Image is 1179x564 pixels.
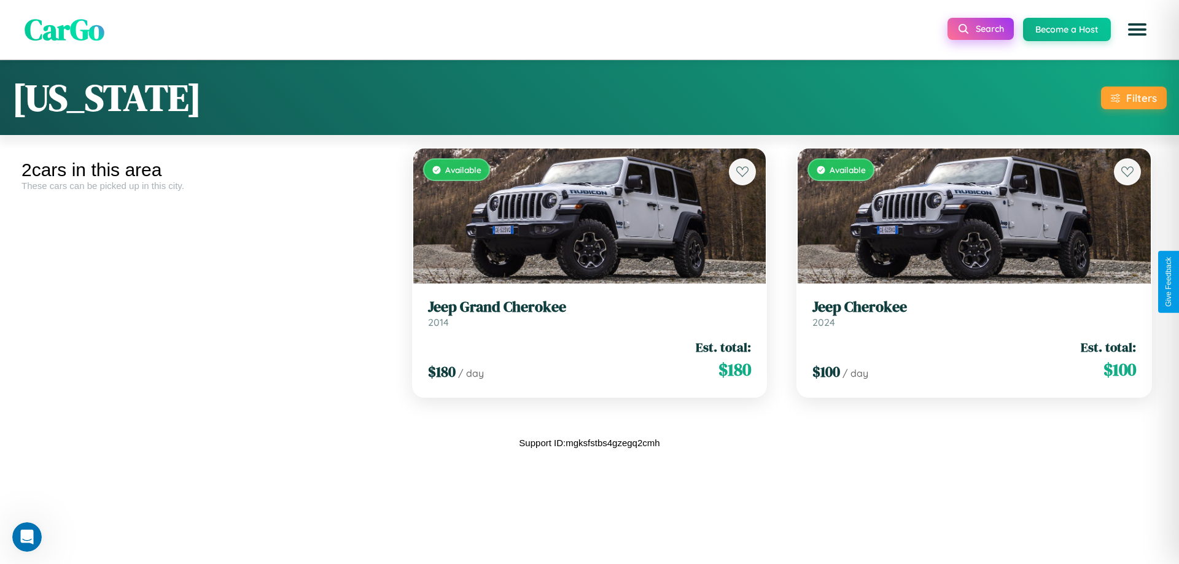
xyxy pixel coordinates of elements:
[519,435,660,451] p: Support ID: mgksfstbs4gzegq2cmh
[1103,357,1136,382] span: $ 100
[812,298,1136,316] h3: Jeep Cherokee
[830,164,866,175] span: Available
[1023,18,1111,41] button: Become a Host
[12,72,201,123] h1: [US_STATE]
[812,361,840,382] span: $ 100
[718,357,751,382] span: $ 180
[1126,91,1157,104] div: Filters
[428,316,449,328] span: 2014
[12,522,42,552] iframe: Intercom live chat
[976,23,1004,34] span: Search
[842,367,868,379] span: / day
[428,361,456,382] span: $ 180
[812,316,835,328] span: 2024
[21,160,388,180] div: 2 cars in this area
[25,9,104,50] span: CarGo
[696,338,751,356] span: Est. total:
[445,164,481,175] span: Available
[1120,12,1154,47] button: Open menu
[1101,87,1167,109] button: Filters
[428,298,752,316] h3: Jeep Grand Cherokee
[1164,257,1173,307] div: Give Feedback
[458,367,484,379] span: / day
[947,18,1014,40] button: Search
[1081,338,1136,356] span: Est. total:
[428,298,752,328] a: Jeep Grand Cherokee2014
[812,298,1136,328] a: Jeep Cherokee2024
[21,180,388,191] div: These cars can be picked up in this city.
